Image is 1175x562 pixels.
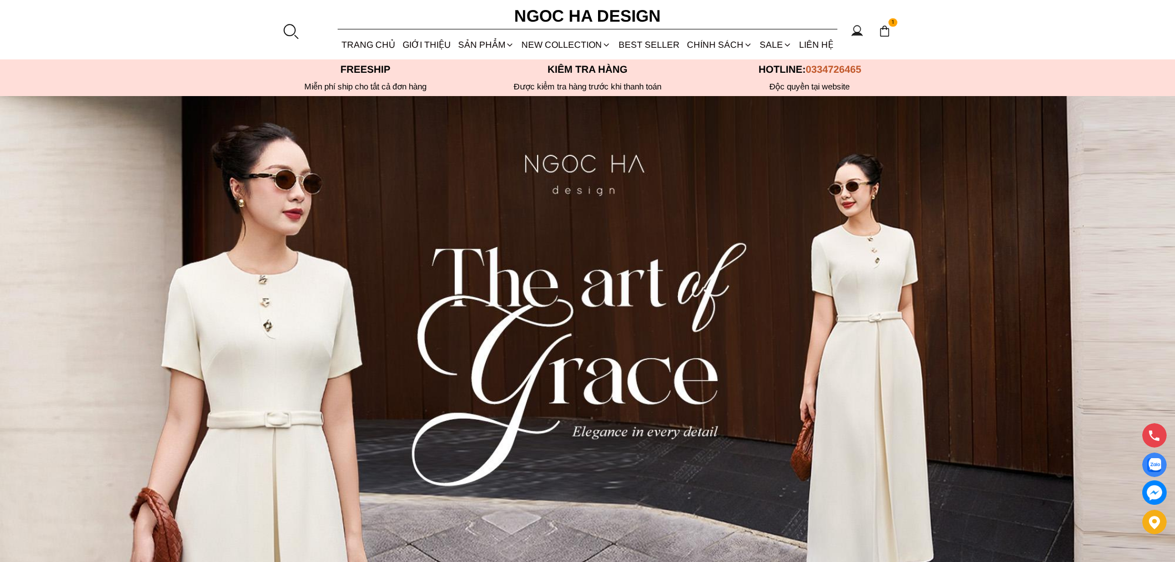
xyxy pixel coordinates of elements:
span: 0334726465 [806,64,861,75]
span: 1 [888,18,897,27]
a: SALE [756,30,796,59]
p: Hotline: [699,64,921,76]
a: NEW COLLECTION [518,30,615,59]
a: GIỚI THIỆU [399,30,454,59]
a: LIÊN HỆ [796,30,837,59]
font: Kiểm tra hàng [548,64,627,75]
p: Freeship [254,64,476,76]
img: Display image [1147,458,1161,472]
div: Chính sách [683,30,756,59]
a: TRANG CHỦ [338,30,399,59]
a: BEST SELLER [615,30,683,59]
p: Được kiểm tra hàng trước khi thanh toán [476,82,699,92]
div: SẢN PHẨM [455,30,518,59]
a: Display image [1142,453,1167,477]
h6: Độc quyền tại website [699,82,921,92]
a: messenger [1142,480,1167,505]
div: Miễn phí ship cho tất cả đơn hàng [254,82,476,92]
a: Ngoc Ha Design [504,3,671,29]
img: img-CART-ICON-ksit0nf1 [878,25,891,37]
